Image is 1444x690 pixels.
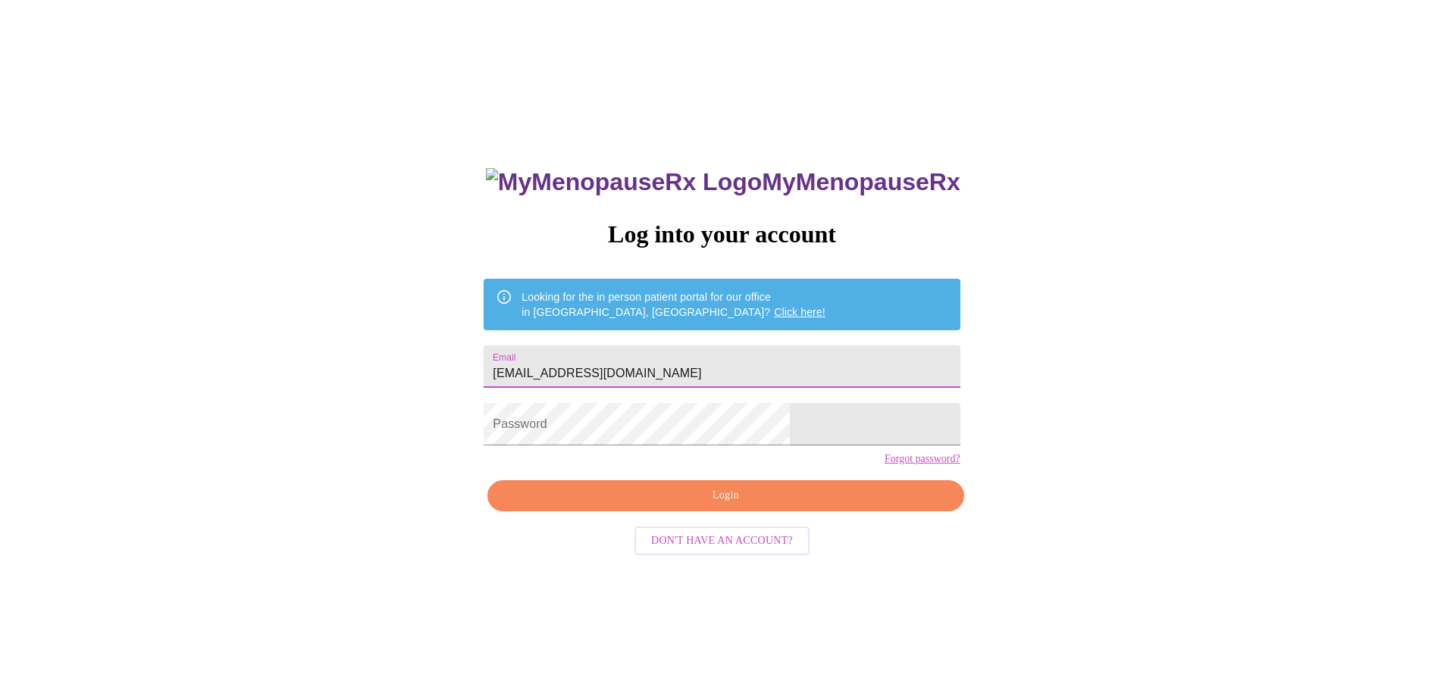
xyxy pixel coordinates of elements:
[522,283,825,326] div: Looking for the in person patient portal for our office in [GEOGRAPHIC_DATA], [GEOGRAPHIC_DATA]?
[505,486,946,505] span: Login
[634,526,810,556] button: Don't have an account?
[774,306,825,318] a: Click here!
[885,453,960,465] a: Forgot password?
[486,168,960,196] h3: MyMenopauseRx
[486,168,762,196] img: MyMenopauseRx Logo
[631,533,813,546] a: Don't have an account?
[484,220,960,248] h3: Log into your account
[651,532,793,551] span: Don't have an account?
[487,480,963,511] button: Login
